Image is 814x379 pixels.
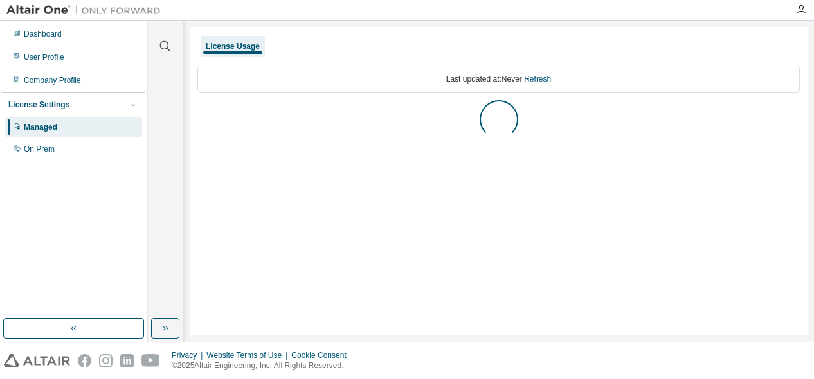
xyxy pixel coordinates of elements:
img: facebook.svg [78,354,91,367]
div: Last updated at: Never [197,66,800,93]
img: youtube.svg [141,354,160,367]
div: License Usage [206,41,260,51]
div: Company Profile [24,75,81,85]
div: On Prem [24,144,55,154]
div: Website Terms of Use [206,350,291,360]
div: Privacy [172,350,206,360]
div: User Profile [24,52,64,62]
div: License Settings [8,100,69,110]
div: Managed [24,122,57,132]
div: Cookie Consent [291,350,354,360]
a: Refresh [524,75,551,84]
img: altair_logo.svg [4,354,70,367]
img: instagram.svg [99,354,113,367]
div: Dashboard [24,29,62,39]
img: linkedin.svg [120,354,134,367]
p: © 2025 Altair Engineering, Inc. All Rights Reserved. [172,360,354,371]
img: Altair One [6,4,167,17]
